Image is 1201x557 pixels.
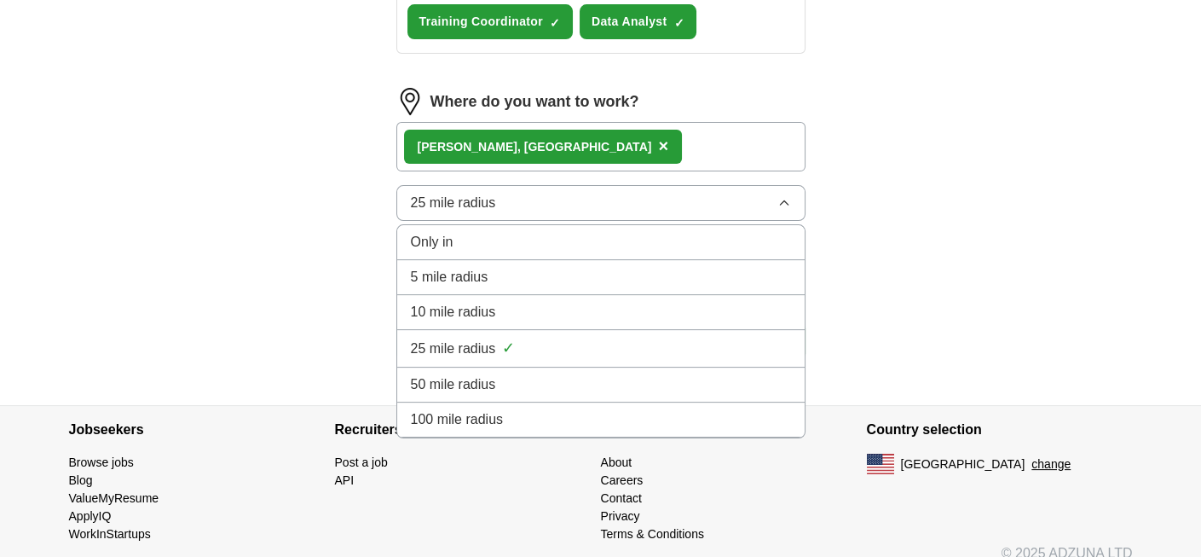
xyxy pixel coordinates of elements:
[69,491,159,505] a: ValueMyResume
[601,509,640,523] a: Privacy
[430,90,639,113] label: Where do you want to work?
[601,491,642,505] a: Contact
[335,455,388,469] a: Post a job
[550,16,560,30] span: ✓
[592,13,667,31] span: Data Analyst
[69,527,151,541] a: WorkInStartups
[69,473,93,487] a: Blog
[901,455,1025,473] span: [GEOGRAPHIC_DATA]
[502,337,515,360] span: ✓
[1031,455,1071,473] button: change
[673,16,684,30] span: ✓
[867,454,894,474] img: US flag
[867,406,1133,454] h4: Country selection
[601,455,632,469] a: About
[69,509,112,523] a: ApplyIQ
[580,4,697,39] button: Data Analyst✓
[418,138,652,156] div: , [GEOGRAPHIC_DATA]
[601,473,644,487] a: Careers
[411,339,496,359] span: 25 mile radius
[658,136,668,155] span: ×
[69,455,134,469] a: Browse jobs
[418,140,517,154] strong: [PERSON_NAME]
[396,88,424,115] img: location.png
[411,374,496,395] span: 50 mile radius
[335,473,355,487] a: API
[411,267,488,287] span: 5 mile radius
[601,527,704,541] a: Terms & Conditions
[411,409,504,430] span: 100 mile radius
[411,232,453,252] span: Only in
[411,193,496,213] span: 25 mile radius
[419,13,543,31] span: Training Coordinator
[658,134,668,160] button: ×
[407,4,573,39] button: Training Coordinator✓
[396,185,805,221] button: 25 mile radius
[411,302,496,322] span: 10 mile radius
